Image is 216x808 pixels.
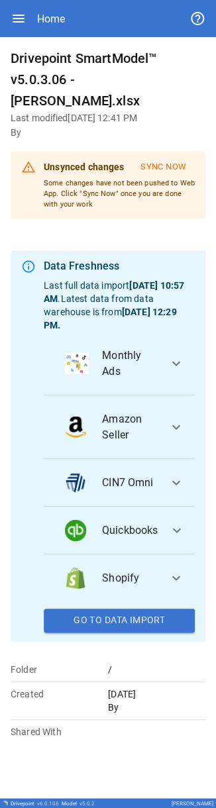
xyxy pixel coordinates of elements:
p: By [108,700,205,713]
img: data_logo [65,472,86,493]
img: data_logo [65,519,86,540]
img: data_logo [65,416,86,437]
p: Last full data import . Latest data from data warehouse is from [44,278,195,331]
h6: Drivepoint SmartModel™ v5.0.3.06 - [PERSON_NAME].xlsx [11,48,205,111]
p: Folder [11,662,108,676]
div: Home [37,13,65,25]
span: expand_more [168,522,184,538]
div: Data Freshness [44,258,195,274]
h6: Last modified [DATE] 12:41 PM [11,111,205,126]
button: data_logoCIN7 Omni [44,458,195,506]
div: Drivepoint [11,800,59,806]
img: Drivepoint [3,799,8,805]
b: [DATE] 12:29 PM . [44,306,176,330]
span: expand_more [168,419,184,434]
span: Amazon Seller [102,411,158,442]
p: Shared With [11,725,108,738]
img: data_logo [65,352,89,374]
span: expand_more [168,570,184,585]
img: data_logo [65,567,86,588]
p: Created [11,687,108,700]
button: data_logoShopify [44,554,195,601]
span: expand_more [168,355,184,371]
p: / [108,662,205,676]
span: expand_more [168,474,184,490]
h6: By [11,126,205,140]
button: Sync Now [132,156,195,178]
div: Model [62,800,95,806]
b: [DATE] 10:57 AM [44,279,184,303]
span: Shopify [102,570,158,585]
button: data_logoQuickbooks [44,506,195,554]
span: CIN7 Omni [102,474,158,490]
span: v 5.0.2 [80,800,95,806]
span: v 6.0.106 [37,800,59,806]
span: Quickbooks [102,522,158,538]
p: Some changes have not been pushed to Web App. Click "Sync Now" once you are done with your work [44,178,195,209]
p: [DATE] [108,687,205,700]
button: data_logoMonthly Ads [44,331,195,395]
button: Go To Data Import [44,608,195,632]
button: data_logoAmazon Seller [44,395,195,458]
span: Monthly Ads [102,347,158,379]
b: Unsynced changes [44,162,124,172]
div: [PERSON_NAME] [172,800,213,806]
